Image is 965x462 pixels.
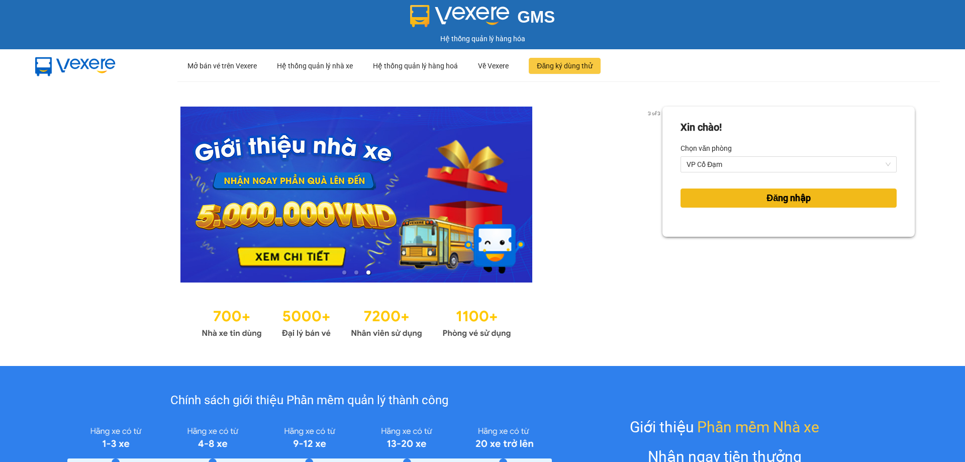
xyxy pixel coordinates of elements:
li: slide item 3 [366,270,370,274]
img: Statistics.png [202,303,511,341]
div: Về Vexere [478,50,509,82]
div: Hệ thống quản lý hàng hoá [373,50,458,82]
button: Đăng nhập [681,189,897,208]
span: Phần mềm Nhà xe [697,415,819,439]
li: slide item 1 [342,270,346,274]
button: Đăng ký dùng thử [529,58,601,74]
img: logo 2 [410,5,510,27]
div: Chính sách giới thiệu Phần mềm quản lý thành công [67,391,551,410]
div: Xin chào! [681,120,722,135]
label: Chọn văn phòng [681,140,732,156]
span: VP Cổ Đạm [687,157,891,172]
img: mbUUG5Q.png [25,49,126,82]
div: Giới thiệu [630,415,819,439]
span: Đăng ký dùng thử [537,60,593,71]
a: GMS [410,15,555,23]
p: 3 of 3 [645,107,662,120]
div: Mở bán vé trên Vexere [187,50,257,82]
li: slide item 2 [354,270,358,274]
span: Đăng nhập [766,191,811,205]
button: previous slide / item [50,107,64,283]
div: Hệ thống quản lý hàng hóa [3,33,962,44]
span: GMS [517,8,555,26]
div: Hệ thống quản lý nhà xe [277,50,353,82]
button: next slide / item [648,107,662,283]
